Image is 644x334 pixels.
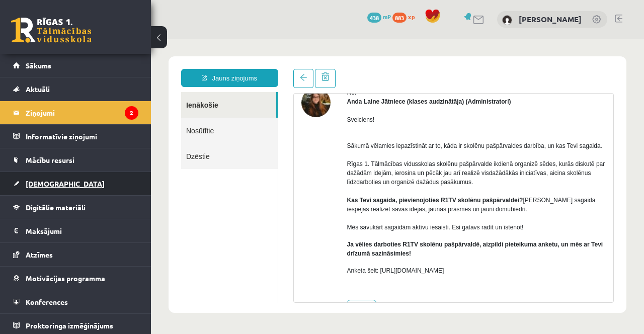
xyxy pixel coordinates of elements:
a: Atzīmes [13,243,138,266]
a: Maksājumi [13,219,138,242]
a: Mācību resursi [13,148,138,172]
span: Digitālie materiāli [26,203,86,212]
span: Mācību resursi [26,155,74,164]
p: Sākumā vēlamies iepazīstināt ar to, kāda ir skolēnu pašpārvaldes darbība, un kas Tevi sagaida. Rī... [196,94,455,193]
a: Informatīvie ziņojumi [13,125,138,148]
a: Sākums [13,54,138,77]
img: Anda Laine Jātniece (klases audzinātāja) [150,49,180,78]
i: 2 [125,106,138,120]
a: Jauns ziņojums [30,30,127,48]
p: Sveiciens! [196,76,455,86]
legend: Ziņojumi [26,101,138,124]
a: Dzēstie [30,105,127,130]
a: Atbildēt [196,261,225,279]
span: mP [383,13,391,21]
span: xp [408,13,415,21]
strong: Kas Tevi sagaida, pievienojoties R1TV skolēnu pašpārvaldei? [196,158,372,165]
a: Rīgas 1. Tālmācības vidusskola [11,18,92,43]
a: 438 mP [367,13,391,21]
span: [DEMOGRAPHIC_DATA] [26,179,105,188]
a: Ienākošie [30,53,125,79]
span: Proktoringa izmēģinājums [26,321,113,330]
span: 438 [367,13,381,23]
strong: Anda Laine Jātniece (klases audzinātāja) (Administratori) [196,59,360,66]
span: Atzīmes [26,250,53,259]
img: Luīze Vasiļjeva [502,15,512,25]
span: Konferences [26,297,68,306]
span: Motivācijas programma [26,274,105,283]
a: Aktuāli [13,77,138,101]
span: Sākums [26,61,51,70]
a: Motivācijas programma [13,267,138,290]
a: Nosūtītie [30,79,127,105]
a: Digitālie materiāli [13,196,138,219]
a: Konferences [13,290,138,313]
legend: Maksājumi [26,219,138,242]
span: 883 [392,13,407,23]
a: 883 xp [392,13,420,21]
legend: Informatīvie ziņojumi [26,125,138,148]
b: Ja vēlies darboties R1TV skolēnu pašpārvaldē, aizpildi pieteikuma anketu, un mēs ar Tevi drīzumā ... [196,202,452,218]
a: [PERSON_NAME] [519,14,582,24]
a: Ziņojumi2 [13,101,138,124]
p: Anketa šeit: [URL][DOMAIN_NAME] [196,227,455,236]
span: Aktuāli [26,85,50,94]
a: [DEMOGRAPHIC_DATA] [13,172,138,195]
